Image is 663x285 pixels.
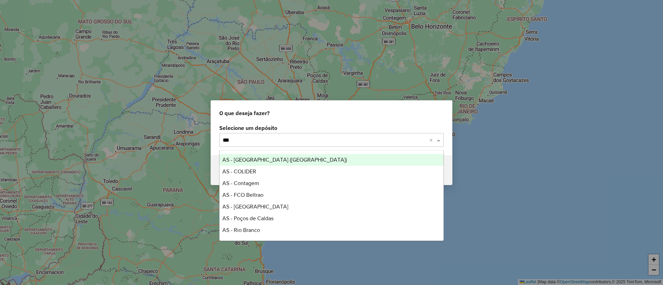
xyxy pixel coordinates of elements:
[219,150,444,241] ng-dropdown-panel: Options list
[219,124,444,132] label: Selecione um depósito
[222,192,263,198] span: AS - FCO Beltrao
[222,227,260,233] span: AS - Rio Branco
[222,169,256,174] span: AS - COLIDER
[429,136,435,144] span: Clear all
[222,157,347,163] span: AS - [GEOGRAPHIC_DATA] ([GEOGRAPHIC_DATA])
[222,180,259,186] span: AS - Contagem
[219,109,270,117] span: O que deseja fazer?
[222,215,273,221] span: AS - Poços de Caldas
[222,204,288,210] span: AS - [GEOGRAPHIC_DATA]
